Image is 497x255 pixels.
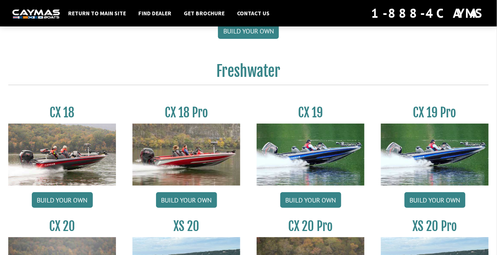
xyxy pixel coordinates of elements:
h3: XS 20 [133,219,240,234]
h3: XS 20 Pro [381,219,489,234]
a: Build your own [32,192,93,208]
div: 1-888-4CAYMAS [372,4,485,22]
h3: CX 19 [257,105,364,120]
img: CX19_thumbnail.jpg [381,124,489,186]
a: Build your own [218,23,279,39]
a: Get Brochure [180,8,229,19]
a: Return to main site [64,8,130,19]
a: Build your own [405,192,466,208]
a: Find Dealer [134,8,175,19]
h2: Freshwater [8,62,489,85]
a: Build your own [280,192,341,208]
h3: CX 18 [8,105,116,120]
h3: CX 20 Pro [257,219,364,234]
a: Build your own [156,192,217,208]
a: Contact Us [233,8,274,19]
img: white-logo-c9c8dbefe5ff5ceceb0f0178aa75bf4bb51f6bca0971e226c86eb53dfe498488.png [12,10,60,18]
img: CX-18SS_thumbnail.jpg [133,124,240,186]
img: CX-18S_thumbnail.jpg [8,124,116,186]
h3: CX 18 Pro [133,105,240,120]
h3: CX 20 [8,219,116,234]
img: CX19_thumbnail.jpg [257,124,364,186]
h3: CX 19 Pro [381,105,489,120]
